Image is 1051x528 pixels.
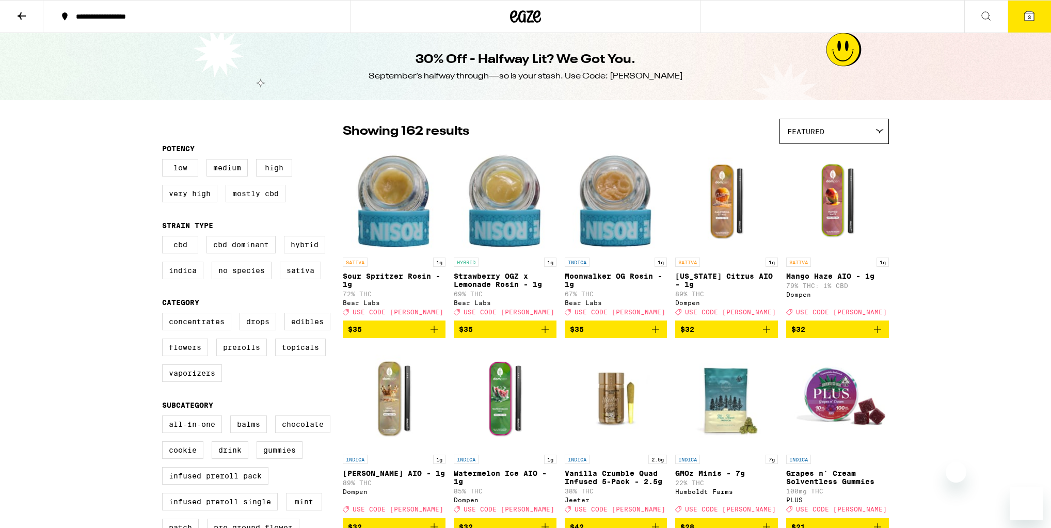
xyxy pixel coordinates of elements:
[284,236,325,253] label: Hybrid
[675,346,778,518] a: Open page for GMOz Minis - 7g from Humboldt Farms
[162,339,208,356] label: Flowers
[675,272,778,289] p: [US_STATE] Citrus AIO - 1g
[343,346,445,518] a: Open page for King Louis XIII AIO - 1g from Dompen
[454,346,556,518] a: Open page for Watermelon Ice AIO - 1g from Dompen
[348,325,362,333] span: $35
[162,262,203,279] label: Indica
[212,262,272,279] label: No Species
[675,488,778,495] div: Humboldt Farms
[675,258,700,267] p: SATIVA
[257,441,302,459] label: Gummies
[343,488,445,495] div: Dompen
[162,467,268,485] label: Infused Preroll Pack
[256,159,292,177] label: High
[286,493,322,510] label: Mint
[786,469,889,486] p: Grapes n' Cream Solventless Gummies
[240,313,276,330] label: Drops
[162,401,213,409] legend: Subcategory
[565,346,667,518] a: Open page for Vanilla Crumble Quad Infused 5-Pack - 2.5g from Jeeter
[343,299,445,306] div: Bear Labs
[565,455,590,464] p: INDICA
[433,455,445,464] p: 1g
[343,469,445,477] p: [PERSON_NAME] AIO - 1g
[206,236,276,253] label: CBD Dominant
[565,258,590,267] p: INDICA
[226,185,285,202] label: Mostly CBD
[162,298,199,307] legend: Category
[786,272,889,280] p: Mango Haze AIO - 1g
[275,339,326,356] label: Topicals
[675,346,778,450] img: Humboldt Farms - GMOz Minis - 7g
[284,313,330,330] label: Edibles
[464,506,554,513] span: USE CODE [PERSON_NAME]
[343,455,368,464] p: INDICA
[343,123,469,140] p: Showing 162 results
[786,346,889,518] a: Open page for Grapes n' Cream Solventless Gummies from PLUS
[786,149,889,321] a: Open page for Mango Haze AIO - 1g from Dompen
[212,441,248,459] label: Drink
[544,455,556,464] p: 1g
[454,469,556,486] p: Watermelon Ice AIO - 1g
[230,415,267,433] label: Balms
[565,272,667,289] p: Moonwalker OG Rosin - 1g
[565,291,667,297] p: 67% THC
[575,506,665,513] span: USE CODE [PERSON_NAME]
[565,346,667,450] img: Jeeter - Vanilla Crumble Quad Infused 5-Pack - 2.5g
[464,309,554,315] span: USE CODE [PERSON_NAME]
[1008,1,1051,33] button: 3
[786,291,889,298] div: Dompen
[877,258,889,267] p: 1g
[459,325,473,333] span: $35
[454,149,556,252] img: Bear Labs - Strawberry OGZ x Lemonade Rosin - 1g
[454,149,556,321] a: Open page for Strawberry OGZ x Lemonade Rosin - 1g from Bear Labs
[786,488,889,494] p: 100mg THC
[680,325,694,333] span: $32
[454,455,479,464] p: INDICA
[787,127,824,136] span: Featured
[648,455,667,464] p: 2.5g
[786,321,889,338] button: Add to bag
[796,506,887,513] span: USE CODE [PERSON_NAME]
[544,258,556,267] p: 1g
[565,149,667,321] a: Open page for Moonwalker OG Rosin - 1g from Bear Labs
[570,325,584,333] span: $35
[565,469,667,486] p: Vanilla Crumble Quad Infused 5-Pack - 2.5g
[565,497,667,503] div: Jeeter
[353,309,443,315] span: USE CODE [PERSON_NAME]
[343,346,445,450] img: Dompen - King Louis XIII AIO - 1g
[216,339,267,356] label: Prerolls
[565,149,667,252] img: Bear Labs - Moonwalker OG Rosin - 1g
[675,149,778,252] img: Dompen - California Citrus AIO - 1g
[343,149,445,252] img: Bear Labs - Sour Spritzer Rosin - 1g
[275,415,330,433] label: Chocolate
[162,236,198,253] label: CBD
[454,291,556,297] p: 69% THC
[946,462,966,483] iframe: Close message
[786,497,889,503] div: PLUS
[565,488,667,494] p: 38% THC
[454,346,556,450] img: Dompen - Watermelon Ice AIO - 1g
[685,309,776,315] span: USE CODE [PERSON_NAME]
[655,258,667,267] p: 1g
[162,221,213,230] legend: Strain Type
[454,497,556,503] div: Dompen
[162,415,222,433] label: All-In-One
[454,488,556,494] p: 85% THC
[343,479,445,486] p: 89% THC
[343,258,368,267] p: SATIVA
[343,272,445,289] p: Sour Spritzer Rosin - 1g
[685,506,776,513] span: USE CODE [PERSON_NAME]
[162,145,195,153] legend: Potency
[1028,14,1031,20] span: 3
[162,441,203,459] label: Cookie
[343,149,445,321] a: Open page for Sour Spritzer Rosin - 1g from Bear Labs
[353,506,443,513] span: USE CODE [PERSON_NAME]
[162,313,231,330] label: Concentrates
[454,321,556,338] button: Add to bag
[565,299,667,306] div: Bear Labs
[433,258,445,267] p: 1g
[206,159,248,177] label: Medium
[416,51,635,69] h1: 30% Off - Halfway Lit? We Got You.
[162,493,278,510] label: Infused Preroll Single
[675,291,778,297] p: 89% THC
